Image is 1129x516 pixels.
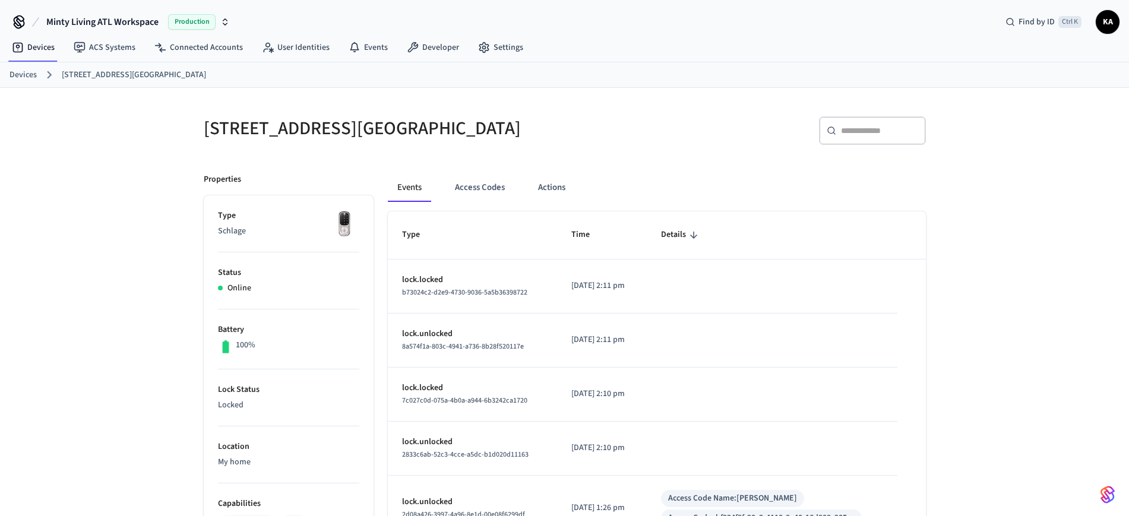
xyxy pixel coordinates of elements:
[402,382,543,394] p: lock.locked
[996,11,1091,33] div: Find by IDCtrl K
[445,173,514,202] button: Access Codes
[218,267,359,279] p: Status
[218,498,359,510] p: Capabilities
[1096,10,1119,34] button: KA
[402,341,524,352] span: 8a574f1a-803c-4941-a736-8b28f520117e
[571,502,633,514] p: [DATE] 1:26 pm
[402,274,543,286] p: lock.locked
[236,339,255,352] p: 100%
[529,173,575,202] button: Actions
[218,210,359,222] p: Type
[252,37,339,58] a: User Identities
[668,492,797,505] div: Access Code Name: [PERSON_NAME]
[1058,16,1081,28] span: Ctrl K
[2,37,64,58] a: Devices
[661,226,701,244] span: Details
[1019,16,1055,28] span: Find by ID
[145,37,252,58] a: Connected Accounts
[571,280,633,292] p: [DATE] 2:11 pm
[339,37,397,58] a: Events
[204,116,558,141] h5: [STREET_ADDRESS][GEOGRAPHIC_DATA]
[402,328,543,340] p: lock.unlocked
[1097,11,1118,33] span: KA
[227,282,251,295] p: Online
[218,324,359,336] p: Battery
[46,15,159,29] span: Minty Living ATL Workspace
[218,399,359,411] p: Locked
[397,37,469,58] a: Developer
[402,287,527,297] span: b73024c2-d2e9-4730-9036-5a5b36398722
[571,334,633,346] p: [DATE] 2:11 pm
[402,395,527,406] span: 7c027c0d-075a-4b0a-a944-6b3242ca1720
[469,37,533,58] a: Settings
[218,225,359,238] p: Schlage
[388,173,926,202] div: ant example
[402,226,435,244] span: Type
[402,449,529,460] span: 2833c6ab-52c3-4cce-a5dc-b1d020d11163
[218,456,359,468] p: My home
[571,442,633,454] p: [DATE] 2:10 pm
[388,173,431,202] button: Events
[218,441,359,453] p: Location
[1100,485,1115,504] img: SeamLogoGradient.69752ec5.svg
[402,436,543,448] p: lock.unlocked
[204,173,241,186] p: Properties
[168,14,216,30] span: Production
[64,37,145,58] a: ACS Systems
[330,210,359,239] img: Yale Assure Touchscreen Wifi Smart Lock, Satin Nickel, Front
[571,388,633,400] p: [DATE] 2:10 pm
[10,69,37,81] a: Devices
[571,226,605,244] span: Time
[402,496,543,508] p: lock.unlocked
[218,384,359,396] p: Lock Status
[62,69,206,81] a: [STREET_ADDRESS][GEOGRAPHIC_DATA]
